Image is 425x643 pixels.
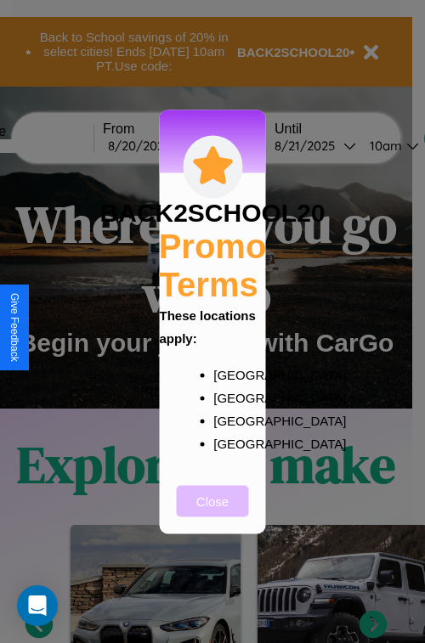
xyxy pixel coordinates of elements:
[213,386,246,409] p: [GEOGRAPHIC_DATA]
[177,485,249,516] button: Close
[99,198,325,227] h3: BACK2SCHOOL20
[213,409,246,431] p: [GEOGRAPHIC_DATA]
[160,307,256,345] b: These locations apply:
[17,585,58,626] div: Open Intercom Messenger
[213,363,246,386] p: [GEOGRAPHIC_DATA]
[159,227,267,303] h2: Promo Terms
[8,293,20,362] div: Give Feedback
[213,431,246,454] p: [GEOGRAPHIC_DATA]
